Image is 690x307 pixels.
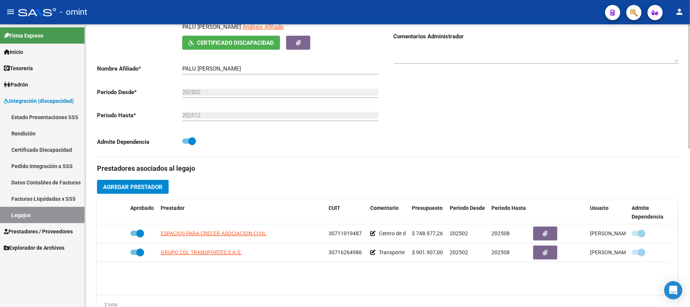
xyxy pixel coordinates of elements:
[130,205,154,211] span: Aprobado
[412,205,443,211] span: Presupuesto
[6,7,15,16] mat-icon: menu
[161,205,185,211] span: Prestador
[4,227,73,236] span: Prestadores / Proveedores
[60,4,87,20] span: - omint
[590,205,609,211] span: Usuario
[590,249,649,255] span: [PERSON_NAME] [DATE]
[4,97,74,105] span: Integración (discapacidad)
[632,205,663,220] span: Admite Dependencia
[197,39,274,46] span: Certificado Discapacidad
[629,200,670,225] datatable-header-cell: Admite Dependencia
[394,32,678,41] h3: Comentarios Administrador
[675,7,684,16] mat-icon: person
[447,200,488,225] datatable-header-cell: Periodo Desde
[97,138,182,146] p: Admite Dependencia
[412,230,443,236] span: $ 748.977,26
[590,230,649,236] span: [PERSON_NAME] [DATE]
[182,23,241,31] p: PALU [PERSON_NAME]
[409,200,447,225] datatable-header-cell: Presupuesto
[491,230,510,236] span: 202508
[450,249,468,255] span: 202502
[379,230,479,236] span: Centro de día J/D Cat. B CON dependencia
[379,249,473,255] span: Transporte CON dependencia (968 kms)
[4,31,43,40] span: Firma Express
[664,281,682,299] div: Open Intercom Messenger
[4,244,64,252] span: Explorador de Archivos
[97,163,678,174] h3: Prestadores asociados al legajo
[97,111,182,120] p: Periodo Hasta
[97,65,182,73] p: Nombre Afiliado
[450,230,468,236] span: 202502
[161,230,266,236] span: ESPACIOS PARA CRECER ASOCIACION CIVIL
[97,180,169,194] button: Agregar Prestador
[182,36,280,50] button: Certificado Discapacidad
[412,249,443,255] span: $ 901.907,00
[4,48,23,56] span: Inicio
[370,205,399,211] span: Comentario
[491,205,526,211] span: Periodo Hasta
[488,200,530,225] datatable-header-cell: Periodo Hasta
[329,249,362,255] span: 30716264986
[367,200,409,225] datatable-header-cell: Comentario
[243,24,284,30] span: Análisis Afiliado
[4,64,33,72] span: Tesorería
[329,230,362,236] span: 30711019487
[161,249,242,255] span: GRUPO CDL TRANSPORTES S.A.S.
[450,205,485,211] span: Periodo Desde
[158,200,325,225] datatable-header-cell: Prestador
[127,200,158,225] datatable-header-cell: Aprobado
[325,200,367,225] datatable-header-cell: CUIT
[4,80,28,89] span: Padrón
[97,88,182,96] p: Periodo Desde
[103,184,163,190] span: Agregar Prestador
[587,200,629,225] datatable-header-cell: Usuario
[491,249,510,255] span: 202508
[329,205,340,211] span: CUIT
